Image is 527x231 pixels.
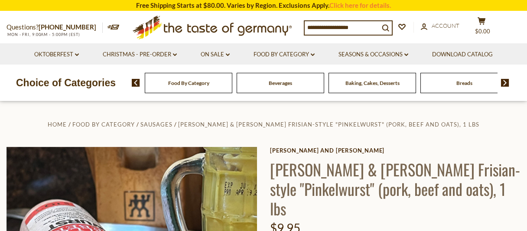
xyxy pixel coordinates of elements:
[201,50,230,59] a: On Sale
[7,22,103,33] p: Questions?
[501,79,509,87] img: next arrow
[432,22,459,29] span: Account
[140,121,172,128] a: Sausages
[178,121,479,128] a: [PERSON_NAME] & [PERSON_NAME] Frisian-style "Pinkelwurst" (pork, beef and oats), 1 lbs
[456,80,472,86] a: Breads
[34,50,79,59] a: Oktoberfest
[48,121,67,128] a: Home
[132,79,140,87] img: previous arrow
[168,80,209,86] a: Food By Category
[269,80,292,86] a: Beverages
[39,23,96,31] a: [PHONE_NUMBER]
[270,159,520,218] h1: [PERSON_NAME] & [PERSON_NAME] Frisian-style "Pinkelwurst" (pork, beef and oats), 1 lbs
[270,147,520,154] a: [PERSON_NAME] and [PERSON_NAME]
[72,121,135,128] a: Food By Category
[329,1,391,9] a: Click here for details.
[103,50,177,59] a: Christmas - PRE-ORDER
[338,50,408,59] a: Seasons & Occasions
[432,50,493,59] a: Download Catalog
[345,80,400,86] a: Baking, Cakes, Desserts
[7,32,80,37] span: MON - FRI, 9:00AM - 5:00PM (EST)
[468,17,494,39] button: $0.00
[421,21,459,31] a: Account
[475,28,490,35] span: $0.00
[254,50,315,59] a: Food By Category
